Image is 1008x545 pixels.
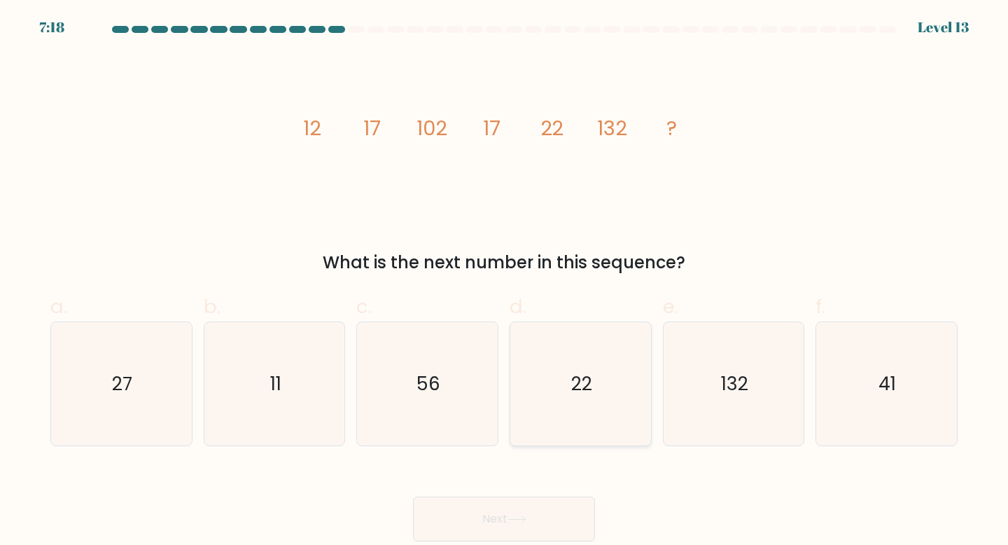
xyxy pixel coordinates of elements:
[270,371,281,396] text: 11
[303,114,321,142] tspan: 12
[363,114,381,142] tspan: 17
[113,371,133,396] text: 27
[667,114,678,142] tspan: ?
[416,371,440,396] text: 56
[484,114,501,142] tspan: 17
[356,293,372,320] span: c.
[50,293,67,320] span: a.
[879,371,897,396] text: 41
[571,371,592,396] text: 22
[59,250,949,275] div: What is the next number in this sequence?
[663,293,678,320] span: e.
[815,293,825,320] span: f.
[204,293,220,320] span: b.
[510,293,526,320] span: d.
[918,17,969,38] div: Level 13
[417,114,448,142] tspan: 102
[413,497,595,541] button: Next
[39,17,64,38] div: 7:18
[597,114,627,142] tspan: 132
[540,114,564,142] tspan: 22
[721,371,748,396] text: 132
